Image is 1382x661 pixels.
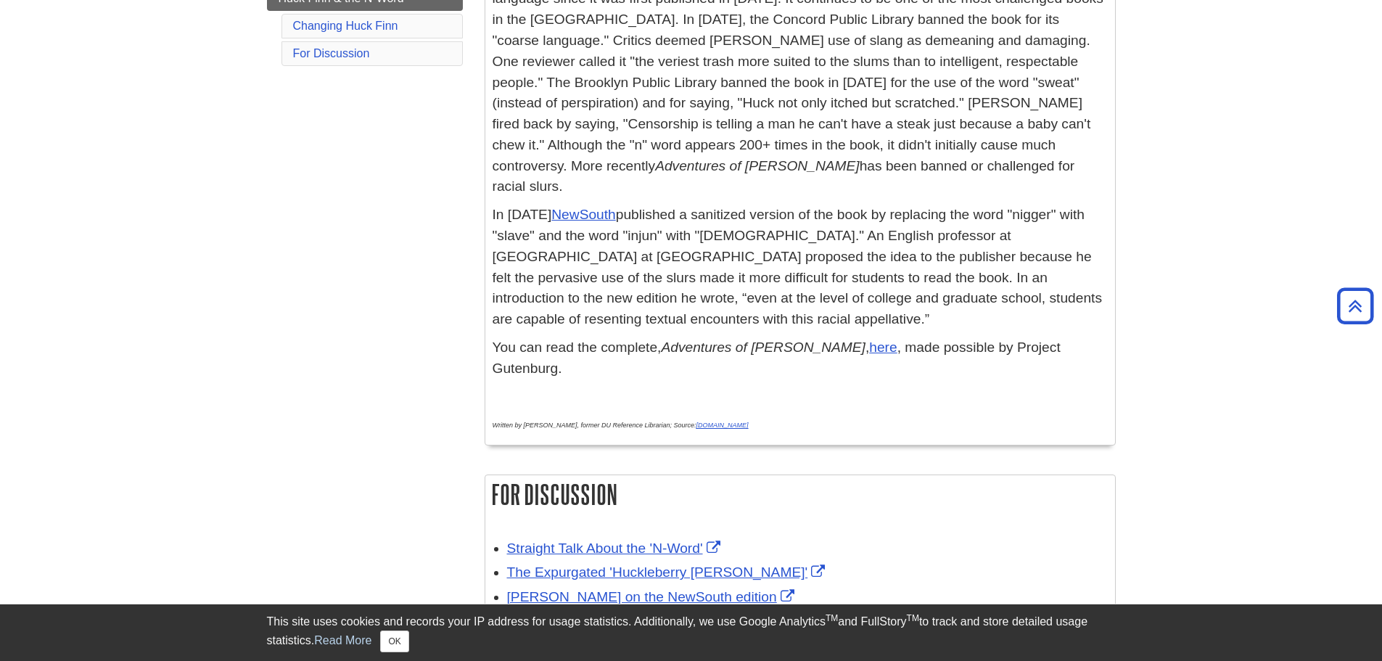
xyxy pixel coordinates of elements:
a: For Discussion [293,47,370,59]
h2: For Discussion [485,475,1115,514]
button: Close [380,631,408,652]
a: [DOMAIN_NAME] [696,422,749,429]
a: Back to Top [1332,296,1378,316]
em: Adventures of [PERSON_NAME] [655,158,860,173]
em: Written by [PERSON_NAME], former DU Reference Librarian; Source: [493,422,749,429]
a: NewSouth [551,207,616,222]
a: here [869,340,897,355]
a: Read More [314,634,371,646]
div: This site uses cookies and records your IP address for usage statistics. Additionally, we use Goo... [267,613,1116,652]
sup: TM [907,613,919,623]
a: Link opens in new window [507,541,724,556]
a: Link opens in new window [507,589,798,604]
a: Changing Huck Finn [293,20,398,32]
p: In [DATE] published a sanitized version of the book by replacing the word "nigger" with "slave" a... [493,205,1108,330]
a: Link opens in new window [507,564,829,580]
sup: TM [826,613,838,623]
p: You can read the complete, , , made possible by Project Gutenburg. [493,337,1108,379]
em: Adventures of [PERSON_NAME] [661,340,865,355]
